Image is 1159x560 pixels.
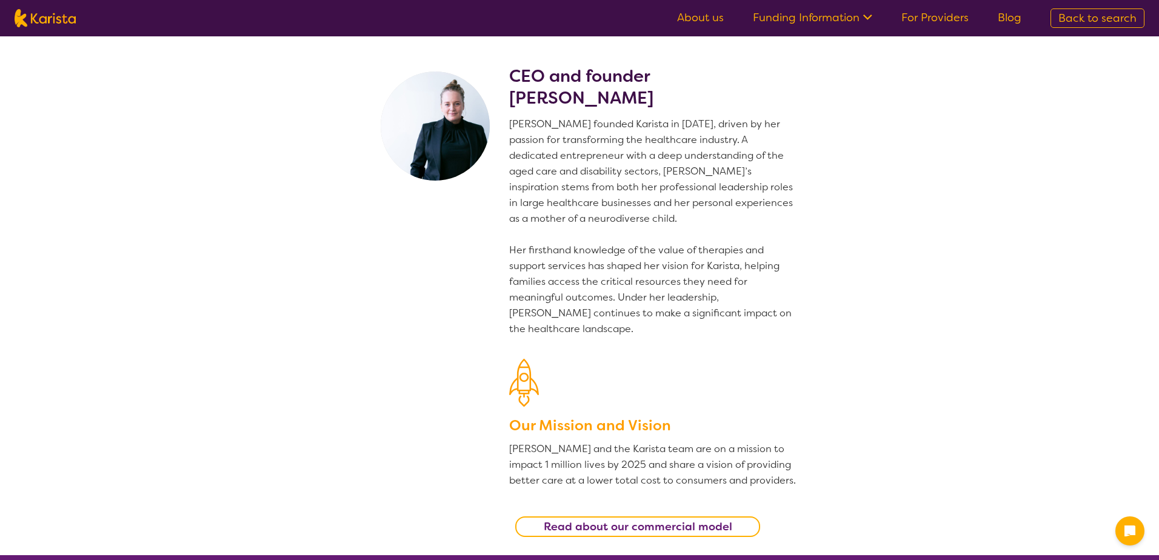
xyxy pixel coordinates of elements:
b: Read about our commercial model [544,519,732,534]
p: [PERSON_NAME] founded Karista in [DATE], driven by her passion for transforming the healthcare in... [509,116,798,337]
img: Karista logo [15,9,76,27]
span: Back to search [1058,11,1137,25]
a: About us [677,10,724,25]
a: Blog [998,10,1021,25]
a: For Providers [901,10,969,25]
p: [PERSON_NAME] and the Karista team are on a mission to impact 1 million lives by 2025 and share a... [509,441,798,488]
a: Back to search [1050,8,1144,28]
h3: Our Mission and Vision [509,415,798,436]
img: Our Mission [509,359,539,407]
a: Funding Information [753,10,872,25]
h2: CEO and founder [PERSON_NAME] [509,65,798,109]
